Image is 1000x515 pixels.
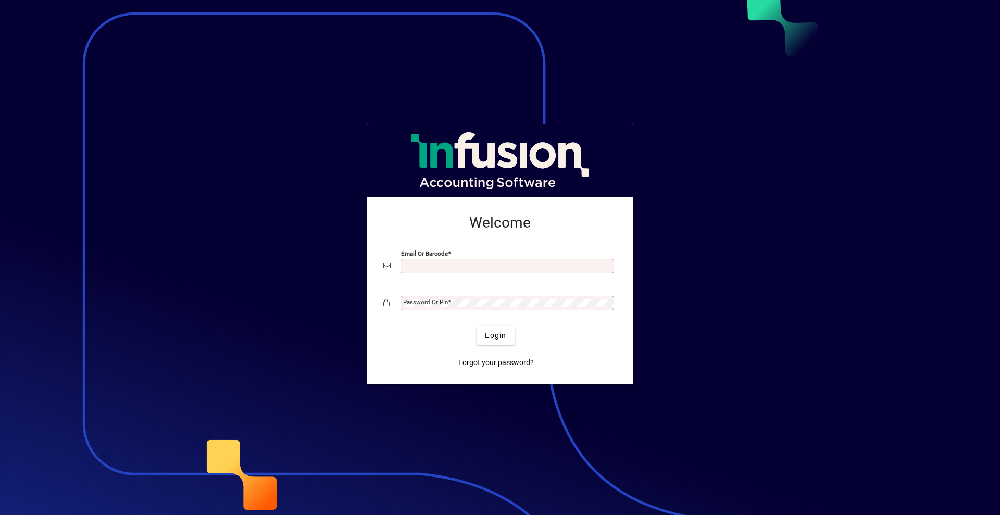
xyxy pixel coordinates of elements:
[458,357,534,368] span: Forgot your password?
[383,214,617,232] h2: Welcome
[401,250,448,257] mat-label: Email or Barcode
[454,353,538,372] a: Forgot your password?
[403,298,448,306] mat-label: Password or Pin
[477,326,515,345] button: Login
[485,330,506,341] span: Login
